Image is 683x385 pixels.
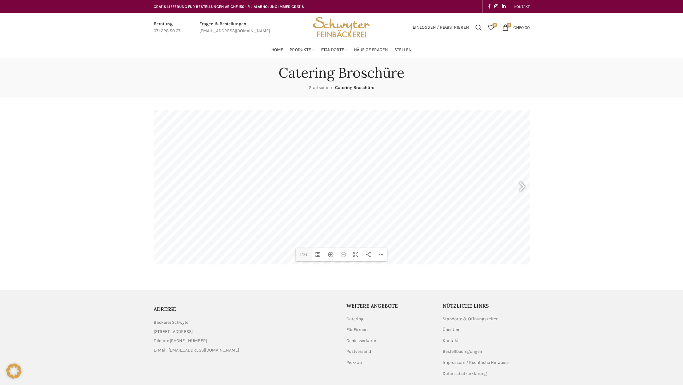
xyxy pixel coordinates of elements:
span: 0 [507,23,511,27]
a: Instagram social link [492,2,500,11]
a: Stellen [394,44,412,56]
span: Home [271,47,283,53]
div: Herauszoomen [337,248,350,261]
h5: Weitere Angebote [346,302,433,309]
div: Nächste Seite [514,172,530,203]
span: ADRESSE [154,306,176,312]
span: Stellen [394,47,412,53]
a: Geniesserkarte [346,338,377,344]
a: Standorte [321,44,348,56]
h1: Catering Broschüre [279,64,404,81]
a: 0 CHF0.00 [499,21,533,34]
span: Häufige Fragen [354,47,388,53]
div: Vollbild umschalten [350,248,362,261]
div: Vorschaubilder umschalten [312,248,324,261]
div: Teilen [362,248,375,261]
a: KONTAKT [514,0,530,13]
a: Facebook social link [486,2,492,11]
span: GRATIS LIEFERUNG FÜR BESTELLUNGEN AB CHF 150 - FILIALABHOLUNG IMMER GRATIS [154,4,304,9]
label: 1/24 [296,248,312,261]
a: Home [271,44,283,56]
div: Meine Wunschliste [485,21,498,34]
span: Bäckerei Schwyter [154,319,190,326]
a: List item link [154,347,337,354]
a: Infobox link [154,21,180,35]
img: Bäckerei Schwyter [310,13,372,42]
span: Produkte [290,47,311,53]
span: 0 [492,23,497,27]
span: CHF [513,25,521,30]
a: Postversand [346,348,372,355]
a: Catering [346,316,364,322]
div: Secondary navigation [511,0,533,13]
h5: Nützliche Links [443,302,530,309]
a: Site logo [310,24,372,30]
span: KONTAKT [514,4,530,9]
a: Startseite [309,85,328,90]
bdi: 0.00 [513,25,530,30]
a: 0 [485,21,498,34]
span: Standorte [321,47,344,53]
a: Datenschutzerklärung [443,370,487,377]
div: Hereinzoomen [324,248,337,261]
a: List item link [154,337,337,344]
a: Suchen [472,21,485,34]
a: Linkedin social link [500,2,508,11]
a: Über Uns [443,327,461,333]
a: Produkte [290,44,315,56]
a: Pick-Up [346,359,362,366]
a: Infobox link [199,21,270,35]
a: Bestellbedingungen [443,348,483,355]
a: Kontakt [443,338,459,344]
a: Häufige Fragen [354,44,388,56]
span: Einloggen / Registrieren [413,25,469,30]
span: [STREET_ADDRESS] [154,328,193,335]
a: Standorte & Öffnungszeiten [443,316,499,322]
div: Main navigation [150,44,533,56]
a: Impressum / Rechtliche Hinweise [443,359,509,366]
a: Einloggen / Registrieren [409,21,472,34]
span: Catering Broschüre [335,85,374,90]
a: Für Firmen [346,327,368,333]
